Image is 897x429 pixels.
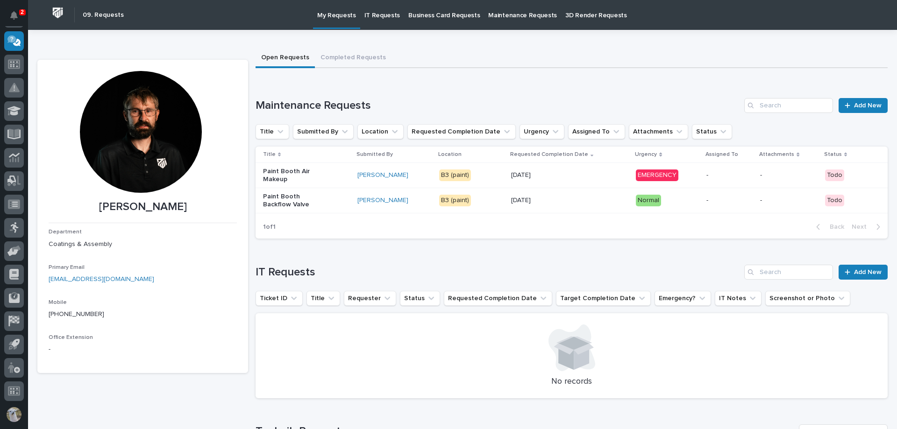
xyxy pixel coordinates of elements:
div: Notifications2 [12,11,24,26]
span: Add New [854,102,882,109]
button: Screenshot or Photo [765,291,850,306]
div: Todo [825,195,844,206]
button: Attachments [629,124,688,139]
div: B3 (paint) [439,195,471,206]
h1: Maintenance Requests [256,99,740,113]
p: Urgency [635,149,657,160]
button: Open Requests [256,49,315,68]
button: Next [848,223,888,231]
tr: Paint Booth Backflow Valve[PERSON_NAME] B3 (paint)[DATE]Normal--Todo [256,188,888,213]
p: - [706,197,753,204]
button: Assigned To [568,124,625,139]
p: [PERSON_NAME] [49,200,237,214]
img: Workspace Logo [49,4,66,21]
span: Back [824,223,844,231]
p: - [760,171,817,179]
a: [PERSON_NAME] [357,171,408,179]
button: Status [692,124,732,139]
p: [DATE] [511,197,570,204]
button: Back [809,223,848,231]
p: Status [824,149,842,160]
h2: 09. Requests [83,11,124,19]
div: EMERGENCY [636,169,678,181]
button: Requester [344,291,396,306]
span: Department [49,229,82,235]
button: Notifications [4,6,24,25]
button: Requested Completion Date [444,291,552,306]
button: Target Completion Date [556,291,651,306]
p: [DATE] [511,171,570,179]
button: Location [357,124,404,139]
span: Mobile [49,300,67,305]
p: Title [263,149,276,160]
a: [EMAIL_ADDRESS][DOMAIN_NAME] [49,276,154,282]
button: Ticket ID [256,291,303,306]
p: Requested Completion Date [510,149,588,160]
p: - [49,345,237,354]
button: IT Notes [715,291,762,306]
a: Add New [839,98,888,113]
p: 2 [21,9,24,15]
button: Urgency [520,124,564,139]
button: Title [256,124,289,139]
p: Paint Booth Backflow Valve [263,193,321,209]
span: Next [852,223,872,231]
a: [PHONE_NUMBER] [49,311,104,317]
span: Office Extension [49,335,93,340]
span: Add New [854,269,882,275]
button: users-avatar [4,405,24,424]
p: - [760,197,817,204]
p: Location [438,149,462,160]
p: Coatings & Assembly [49,239,237,249]
div: Todo [825,169,844,181]
h1: IT Requests [256,266,740,279]
a: Add New [839,265,888,280]
button: Emergency? [655,291,711,306]
button: Submitted By [293,124,354,139]
span: Primary Email [49,265,85,270]
p: Submitted By [356,149,393,160]
p: No records [267,377,876,387]
a: [PERSON_NAME] [357,197,408,204]
p: Assigned To [705,149,738,160]
button: Requested Completion Date [407,124,516,139]
tr: Paint Booth Air Makeup[PERSON_NAME] B3 (paint)[DATE]EMERGENCY--Todo [256,163,888,188]
p: - [706,171,753,179]
button: Completed Requests [315,49,392,68]
div: Normal [636,195,661,206]
p: Attachments [759,149,794,160]
button: Status [400,291,440,306]
input: Search [744,265,833,280]
div: B3 (paint) [439,169,471,181]
p: 1 of 1 [256,216,283,239]
input: Search [744,98,833,113]
p: Paint Booth Air Makeup [263,168,321,183]
button: Title [306,291,340,306]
